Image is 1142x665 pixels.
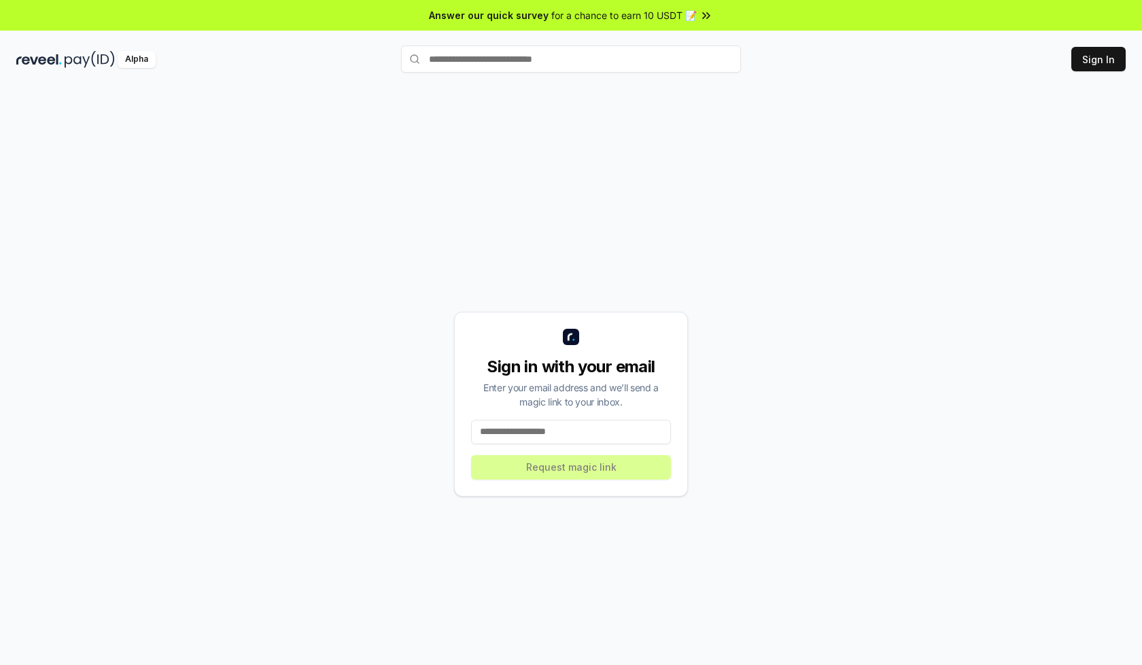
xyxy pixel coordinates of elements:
[429,8,549,22] span: Answer our quick survey
[471,356,671,378] div: Sign in with your email
[471,380,671,409] div: Enter your email address and we’ll send a magic link to your inbox.
[551,8,697,22] span: for a chance to earn 10 USDT 📝
[1071,47,1126,71] button: Sign In
[118,51,156,68] div: Alpha
[563,329,579,345] img: logo_small
[16,51,62,68] img: reveel_dark
[65,51,115,68] img: pay_id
